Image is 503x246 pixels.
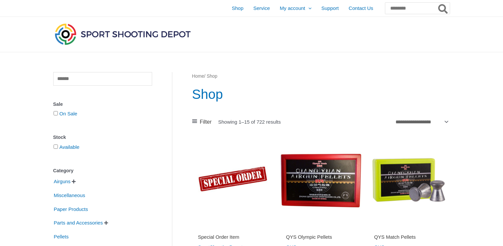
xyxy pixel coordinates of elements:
iframe: Customer reviews powered by Trustpilot [374,225,443,232]
h1: Shop [192,85,450,103]
span: Parts and Accessories [53,217,104,228]
a: QYS Olympic Pellets [286,234,356,243]
iframe: Customer reviews powered by Trustpilot [198,225,268,232]
button: Search [437,3,450,14]
a: Available [60,144,80,150]
img: Sport Shooting Depot [53,22,192,46]
p: Showing 1–15 of 722 results [218,119,281,124]
a: Paper Products [53,206,89,211]
span:  [104,221,108,225]
nav: Breadcrumb [192,72,450,81]
a: Pellets [53,233,69,239]
a: Filter [192,117,212,127]
a: Special Order Item [198,234,268,243]
div: Stock [53,133,152,142]
div: Category [53,166,152,176]
a: On Sale [60,111,77,116]
span: Pellets [53,231,69,242]
img: QYS Olympic Pellets [280,139,361,221]
select: Shop order [393,117,450,127]
a: Miscellaneous [53,192,86,198]
input: On Sale [54,111,58,115]
h2: QYS Match Pellets [374,234,443,240]
a: Parts and Accessories [53,220,104,225]
h2: Special Order Item [198,234,268,240]
div: Sale [53,100,152,109]
img: QYS Match Pellets [368,139,449,221]
img: Special Order Item [192,139,273,221]
h2: QYS Olympic Pellets [286,234,356,240]
span:  [72,179,76,184]
a: Home [192,74,204,79]
iframe: Customer reviews powered by Trustpilot [286,225,356,232]
a: Airguns [53,178,71,184]
span: Miscellaneous [53,190,86,201]
input: Available [54,144,58,149]
a: QYS Match Pellets [374,234,443,243]
span: Airguns [53,176,71,187]
span: Paper Products [53,204,89,215]
span: Filter [200,117,212,127]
